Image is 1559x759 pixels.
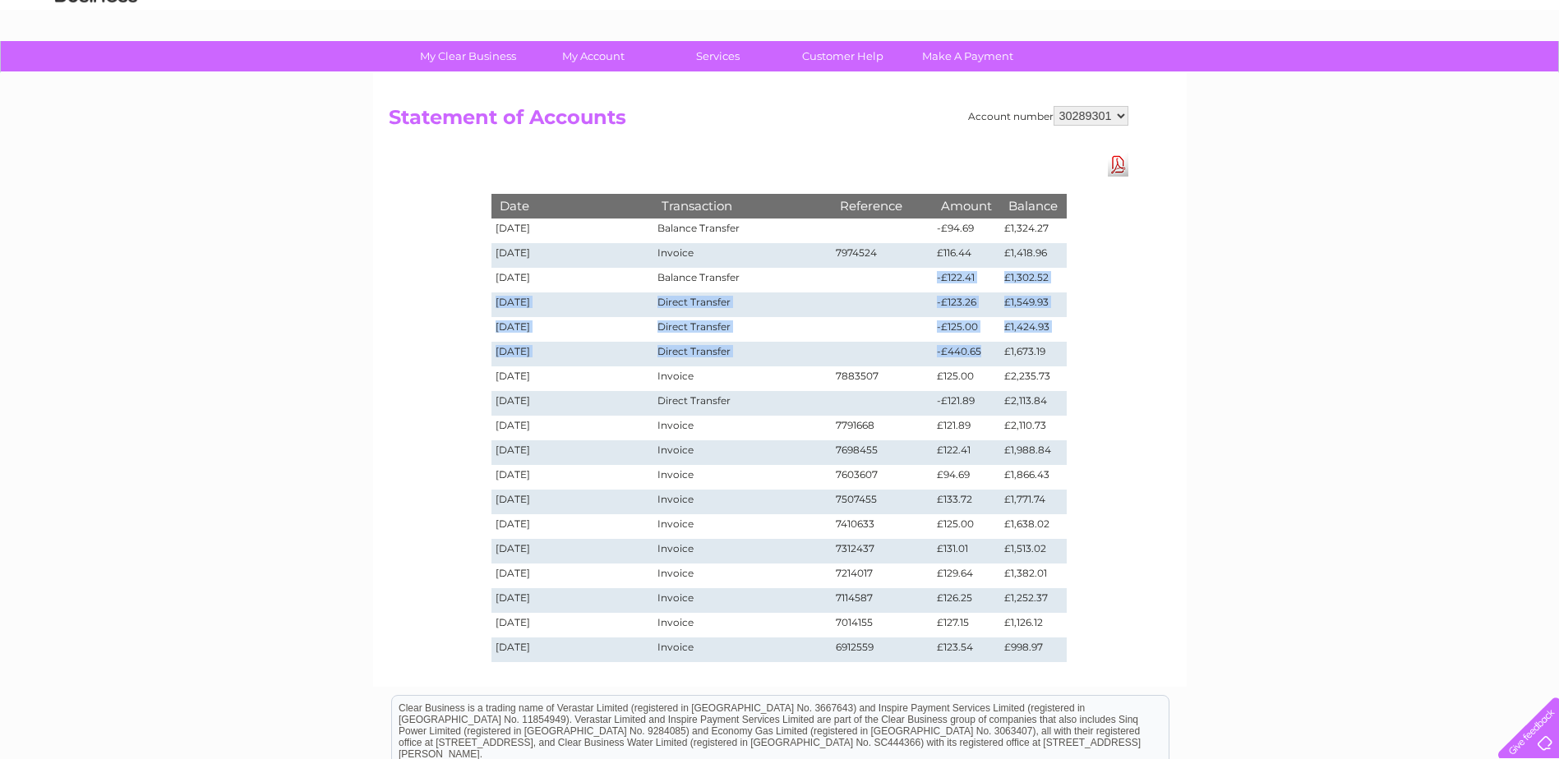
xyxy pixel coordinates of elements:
td: Direct Transfer [653,391,831,416]
td: [DATE] [491,563,654,588]
td: 7014155 [832,613,934,637]
td: Direct Transfer [653,292,831,317]
td: 7791668 [832,416,934,440]
td: Invoice [653,563,831,588]
td: Invoice [653,613,831,637]
td: Invoice [653,637,831,662]
td: [DATE] [491,342,654,366]
td: £998.97 [1000,637,1066,662]
a: Download Pdf [1108,153,1128,177]
a: Energy [1311,70,1347,82]
td: [DATE] [491,440,654,465]
th: Balance [1000,194,1066,218]
td: £1,302.52 [1000,268,1066,292]
td: Invoice [653,465,831,490]
td: 7603607 [832,465,934,490]
td: [DATE] [491,514,654,539]
td: £1,324.27 [1000,218,1066,243]
td: £1,513.02 [1000,539,1066,563]
td: 7698455 [832,440,934,465]
td: £1,252.37 [1000,588,1066,613]
a: My Clear Business [400,41,536,71]
td: [DATE] [491,391,654,416]
td: £131.01 [933,539,1000,563]
td: 7214017 [832,563,934,588]
td: £2,235.73 [1000,366,1066,391]
a: Water [1270,70,1301,82]
a: Services [650,41,786,71]
th: Reference [832,194,934,218]
td: Invoice [653,539,831,563]
td: [DATE] [491,613,654,637]
td: £1,424.93 [1000,317,1066,342]
td: [DATE] [491,637,654,662]
td: Invoice [653,514,831,539]
td: 7883507 [832,366,934,391]
td: £1,126.12 [1000,613,1066,637]
td: £2,113.84 [1000,391,1066,416]
td: [DATE] [491,243,654,268]
td: -£121.89 [933,391,1000,416]
td: [DATE] [491,539,654,563]
td: £1,988.84 [1000,440,1066,465]
td: 7974524 [832,243,934,268]
td: 6912559 [832,637,934,662]
td: [DATE] [491,218,654,243]
a: Make A Payment [900,41,1035,71]
td: £122.41 [933,440,1000,465]
td: Invoice [653,243,831,268]
td: 7507455 [832,490,934,514]
td: -£123.26 [933,292,1000,317]
img: logo.png [54,43,138,93]
td: 7114587 [832,588,934,613]
a: Telecoms [1357,70,1406,82]
td: Invoice [653,490,831,514]
td: [DATE] [491,268,654,292]
td: [DATE] [491,317,654,342]
td: £133.72 [933,490,1000,514]
div: Clear Business is a trading name of Verastar Limited (registered in [GEOGRAPHIC_DATA] No. 3667643... [392,9,1169,80]
td: £116.44 [933,243,1000,268]
td: [DATE] [491,292,654,317]
td: £1,673.19 [1000,342,1066,366]
td: 7410633 [832,514,934,539]
td: -£122.41 [933,268,1000,292]
a: 0333 014 3131 [1249,8,1363,29]
td: [DATE] [491,465,654,490]
td: [DATE] [491,366,654,391]
td: -£125.00 [933,317,1000,342]
td: £2,110.73 [1000,416,1066,440]
td: -£440.65 [933,342,1000,366]
td: 7312437 [832,539,934,563]
td: Invoice [653,416,831,440]
th: Date [491,194,654,218]
a: Contact [1450,70,1490,82]
td: [DATE] [491,490,654,514]
td: £121.89 [933,416,1000,440]
th: Transaction [653,194,831,218]
td: £123.54 [933,637,1000,662]
div: Account number [968,106,1128,126]
td: -£94.69 [933,218,1000,243]
td: £1,549.93 [1000,292,1066,317]
td: Invoice [653,366,831,391]
td: Invoice [653,440,831,465]
td: £1,771.74 [1000,490,1066,514]
td: Balance Transfer [653,218,831,243]
td: £1,382.01 [1000,563,1066,588]
a: Log out [1505,70,1543,82]
td: £1,418.96 [1000,243,1066,268]
a: My Account [525,41,661,71]
a: Customer Help [775,41,911,71]
td: £127.15 [933,613,1000,637]
h2: Statement of Accounts [389,106,1128,137]
td: Direct Transfer [653,317,831,342]
td: £94.69 [933,465,1000,490]
td: Direct Transfer [653,342,831,366]
td: [DATE] [491,416,654,440]
td: Invoice [653,588,831,613]
td: £1,638.02 [1000,514,1066,539]
td: £125.00 [933,366,1000,391]
td: £126.25 [933,588,1000,613]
